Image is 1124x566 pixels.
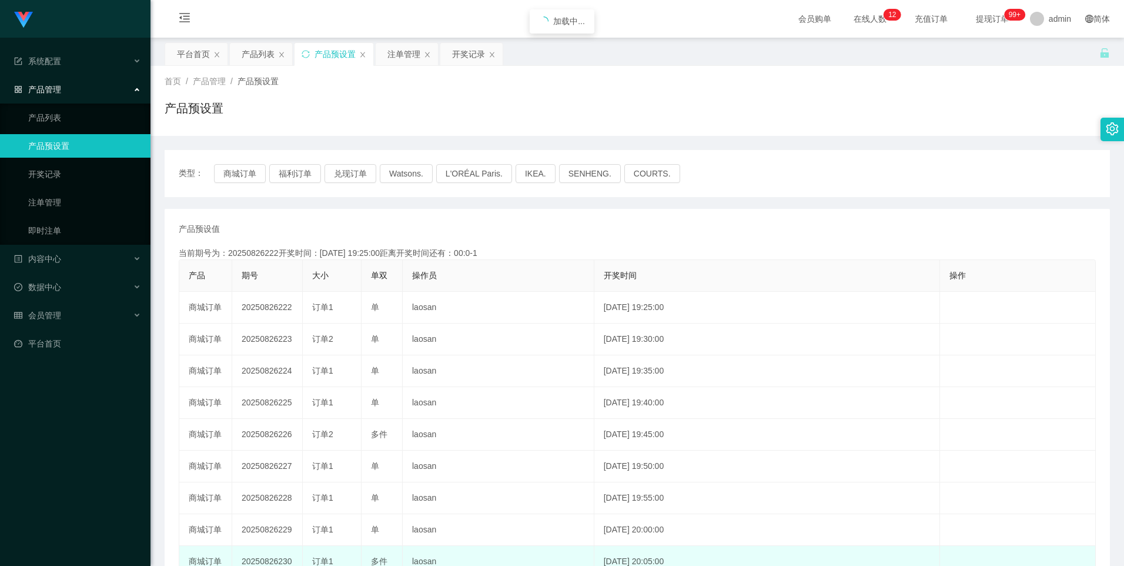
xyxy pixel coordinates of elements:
[403,451,594,482] td: laosan
[232,292,303,324] td: 20250826222
[489,51,496,58] i: 图标: close
[278,51,285,58] i: 图标: close
[165,99,223,117] h1: 产品预设置
[165,76,181,86] span: 首页
[604,271,637,280] span: 开奖时间
[179,482,232,514] td: 商城订单
[232,451,303,482] td: 20250826227
[359,51,366,58] i: 图标: close
[312,302,333,312] span: 订单1
[186,76,188,86] span: /
[594,387,940,419] td: [DATE] 19:40:00
[179,223,220,235] span: 产品预设值
[14,57,22,65] i: 图标: form
[315,43,356,65] div: 产品预设置
[179,247,1096,259] div: 当前期号为：20250826222开奖时间：[DATE] 19:25:00距离开奖时间还有：00:0-1
[230,76,233,86] span: /
[594,324,940,355] td: [DATE] 19:30:00
[28,191,141,214] a: 注单管理
[403,387,594,419] td: laosan
[949,271,966,280] span: 操作
[14,311,22,319] i: 图标: table
[1106,122,1119,135] i: 图标: setting
[179,419,232,451] td: 商城订单
[312,334,333,344] span: 订单2
[403,292,594,324] td: laosan
[14,311,61,320] span: 会员管理
[28,162,141,186] a: 开奖记录
[14,282,61,292] span: 数据中心
[371,334,379,344] span: 单
[28,134,141,158] a: 产品预设置
[302,50,310,58] i: 图标: sync
[553,16,585,26] span: 加载中...
[14,12,33,28] img: logo.9652507e.png
[516,164,556,183] button: IKEA.
[371,430,387,439] span: 多件
[594,451,940,482] td: [DATE] 19:50:00
[28,219,141,242] a: 即时注单
[371,461,379,471] span: 单
[371,493,379,502] span: 单
[193,76,226,86] span: 产品管理
[14,255,22,263] i: 图标: profile
[312,525,333,534] span: 订单1
[1004,9,1025,21] sup: 972
[539,16,548,26] i: icon: loading
[179,324,232,355] td: 商城订单
[371,366,379,375] span: 单
[14,332,141,355] a: 图标: dashboard平台首页
[312,557,333,566] span: 订单1
[403,324,594,355] td: laosan
[14,85,22,94] i: 图标: appstore-o
[179,355,232,387] td: 商城订单
[214,164,266,183] button: 商城订单
[312,366,333,375] span: 订单1
[14,254,61,264] span: 内容中心
[14,283,22,291] i: 图标: check-circle-o
[594,355,940,387] td: [DATE] 19:35:00
[312,271,329,280] span: 大小
[28,106,141,129] a: 产品列表
[232,355,303,387] td: 20250826224
[970,15,1015,23] span: 提现订单
[403,482,594,514] td: laosan
[312,461,333,471] span: 订单1
[436,164,512,183] button: L'ORÉAL Paris.
[179,387,232,419] td: 商城订单
[884,9,901,21] sup: 12
[14,85,61,94] span: 产品管理
[325,164,376,183] button: 兑现订单
[387,43,420,65] div: 注单管理
[232,514,303,546] td: 20250826229
[312,398,333,407] span: 订单1
[403,355,594,387] td: laosan
[888,9,892,21] p: 1
[909,15,954,23] span: 充值订单
[594,292,940,324] td: [DATE] 19:25:00
[624,164,680,183] button: COURTS.
[594,482,940,514] td: [DATE] 19:55:00
[237,76,279,86] span: 产品预设置
[232,324,303,355] td: 20250826223
[848,15,892,23] span: 在线人数
[559,164,621,183] button: SENHENG.
[189,271,205,280] span: 产品
[452,43,485,65] div: 开奖记录
[179,514,232,546] td: 商城订单
[242,271,258,280] span: 期号
[179,164,214,183] span: 类型：
[594,419,940,451] td: [DATE] 19:45:00
[380,164,433,183] button: Watsons.
[403,514,594,546] td: laosan
[424,51,431,58] i: 图标: close
[1085,15,1093,23] i: 图标: global
[14,56,61,66] span: 系统配置
[213,51,220,58] i: 图标: close
[179,451,232,482] td: 商城订单
[232,387,303,419] td: 20250826225
[412,271,437,280] span: 操作员
[165,1,205,38] i: 图标: menu-fold
[594,514,940,546] td: [DATE] 20:00:00
[371,271,387,280] span: 单双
